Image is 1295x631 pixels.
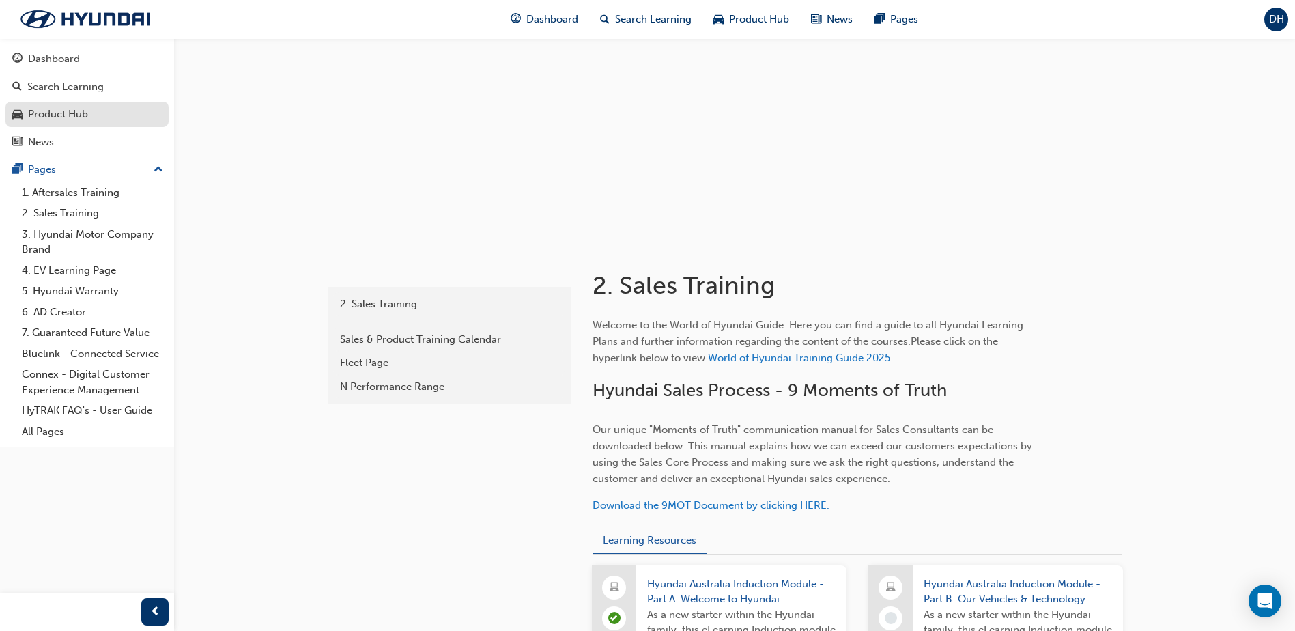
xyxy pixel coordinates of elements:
a: search-iconSearch Learning [589,5,702,33]
span: DH [1269,12,1284,27]
span: learningRecordVerb_NONE-icon [885,612,897,624]
span: learningRecordVerb_COMPLETE-icon [608,612,621,624]
button: DH [1264,8,1288,31]
span: guage-icon [12,53,23,66]
div: Open Intercom Messenger [1249,585,1281,617]
a: news-iconNews [800,5,864,33]
div: Pages [28,162,56,178]
a: 2. Sales Training [16,203,169,224]
div: 2. Sales Training [340,296,558,312]
div: Search Learning [27,79,104,95]
span: guage-icon [511,11,521,28]
button: Pages [5,157,169,182]
a: guage-iconDashboard [500,5,589,33]
img: Trak [7,5,164,33]
a: HyTRAK FAQ's - User Guide [16,400,169,421]
div: N Performance Range [340,379,558,395]
span: Hyundai Sales Process - 9 Moments of Truth [593,380,947,401]
a: World of Hyundai Training Guide 2025 [708,352,890,364]
div: Fleet Page [340,355,558,371]
a: Product Hub [5,102,169,127]
span: Product Hub [729,12,789,27]
a: Search Learning [5,74,169,100]
h1: 2. Sales Training [593,270,1040,300]
button: DashboardSearch LearningProduct HubNews [5,44,169,157]
span: laptop-icon [610,579,619,597]
a: Dashboard [5,46,169,72]
a: All Pages [16,421,169,443]
span: pages-icon [12,164,23,176]
span: Pages [890,12,918,27]
a: N Performance Range [333,375,565,399]
div: Sales & Product Training Calendar [340,332,558,348]
a: Download the 9MOT Document by clicking HERE. [593,499,829,511]
span: car-icon [713,11,724,28]
div: Product Hub [28,107,88,122]
span: news-icon [811,11,821,28]
span: Welcome to the World of Hyundai Guide. Here you can find a guide to all Hyundai Learning Plans an... [593,319,1026,364]
span: News [827,12,853,27]
span: laptop-icon [886,579,896,597]
a: News [5,130,169,155]
a: car-iconProduct Hub [702,5,800,33]
button: Learning Resources [593,527,707,554]
span: search-icon [12,81,22,94]
a: Connex - Digital Customer Experience Management [16,364,169,400]
span: Our unique "Moments of Truth" communication manual for Sales Consultants can be downloaded below.... [593,423,1035,485]
span: pages-icon [874,11,885,28]
span: car-icon [12,109,23,121]
a: 1. Aftersales Training [16,182,169,204]
span: prev-icon [150,604,160,621]
span: Dashboard [526,12,578,27]
a: pages-iconPages [864,5,929,33]
span: up-icon [154,161,163,179]
a: 4. EV Learning Page [16,260,169,281]
div: Dashboard [28,51,80,67]
a: Fleet Page [333,351,565,375]
a: 2. Sales Training [333,292,565,316]
a: 5. Hyundai Warranty [16,281,169,302]
a: 6. AD Creator [16,302,169,323]
span: news-icon [12,137,23,149]
div: News [28,135,54,150]
span: Hyundai Australia Induction Module - Part A: Welcome to Hyundai [647,576,836,607]
a: Sales & Product Training Calendar [333,328,565,352]
span: search-icon [600,11,610,28]
a: Bluelink - Connected Service [16,343,169,365]
a: 3. Hyundai Motor Company Brand [16,224,169,260]
a: 7. Guaranteed Future Value [16,322,169,343]
span: Search Learning [615,12,692,27]
span: Hyundai Australia Induction Module - Part B: Our Vehicles & Technology [924,576,1112,607]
